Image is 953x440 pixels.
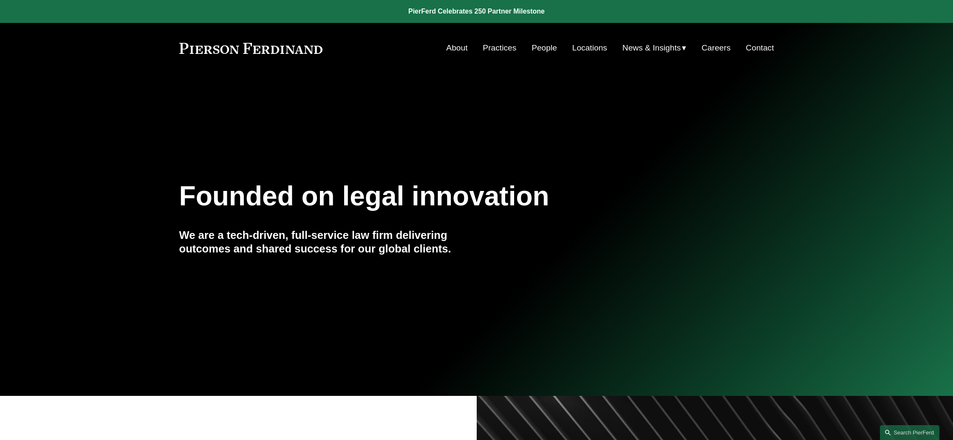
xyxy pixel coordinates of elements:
[572,40,607,56] a: Locations
[179,228,477,256] h4: We are a tech-driven, full-service law firm delivering outcomes and shared success for our global...
[622,40,687,56] a: folder dropdown
[622,41,681,56] span: News & Insights
[483,40,516,56] a: Practices
[532,40,557,56] a: People
[701,40,730,56] a: Careers
[179,181,675,212] h1: Founded on legal innovation
[446,40,467,56] a: About
[746,40,774,56] a: Contact
[880,425,939,440] a: Search this site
